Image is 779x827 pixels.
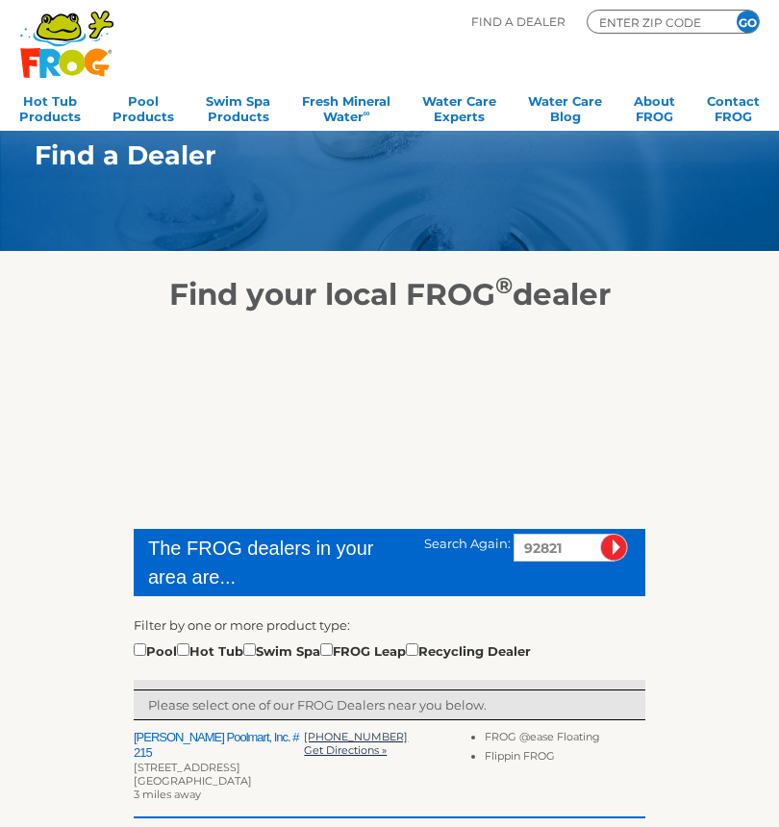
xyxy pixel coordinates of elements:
[19,88,81,126] a: Hot TubProducts
[485,749,645,768] li: Flippin FROG
[148,534,396,591] div: The FROG dealers in your area are...
[206,88,270,126] a: Swim SpaProducts
[528,88,602,126] a: Water CareBlog
[422,88,496,126] a: Water CareExperts
[134,615,350,635] label: Filter by one or more product type:
[134,639,531,661] div: Pool Hot Tub Swim Spa FROG Leap Recycling Dealer
[707,88,760,126] a: ContactFROG
[485,730,645,749] li: FROG @ease Floating
[134,730,304,761] h2: [PERSON_NAME] Poolmart, Inc. # 215
[304,743,387,757] a: Get Directions »
[495,271,513,299] sup: ®
[35,140,696,170] h1: Find a Dealer
[634,88,675,126] a: AboutFROG
[134,774,304,788] div: [GEOGRAPHIC_DATA]
[134,788,201,801] span: 3 miles away
[304,730,408,743] a: [PHONE_NUMBER]
[600,534,628,562] input: Submit
[134,761,304,774] div: [STREET_ADDRESS]
[597,13,713,31] input: Zip Code Form
[471,10,565,34] p: Find A Dealer
[148,695,631,714] p: Please select one of our FROG Dealers near you below.
[424,536,511,551] span: Search Again:
[113,88,174,126] a: PoolProducts
[6,276,773,313] h2: Find your local FROG dealer
[364,108,370,118] sup: ∞
[737,11,759,33] input: GO
[302,88,390,126] a: Fresh MineralWater∞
